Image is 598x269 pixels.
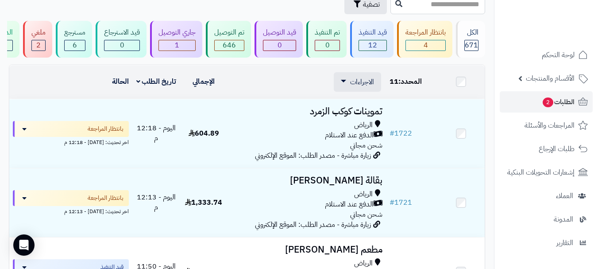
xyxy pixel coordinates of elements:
span: الأقسام والمنتجات [526,72,575,85]
span: شحن مجاني [350,209,382,220]
a: المدونة [500,209,593,230]
a: الإجمالي [193,76,215,87]
div: 0 [104,40,139,51]
span: الدفع عند الاستلام [325,199,374,210]
span: 646 [223,40,236,51]
span: المراجعات والأسئلة [525,119,575,132]
a: العملاء [500,185,593,207]
span: 2 [36,40,41,51]
a: الحالة [112,76,129,87]
a: جاري التوصيل 1 [148,21,204,58]
div: تم التنفيذ [315,27,340,38]
div: مسترجع [64,27,85,38]
span: 671 [465,40,478,51]
div: جاري التوصيل [158,27,196,38]
span: # [390,128,394,139]
span: الطلبات [542,96,575,108]
span: 11 [390,76,398,87]
a: قيد التوصيل 0 [253,21,305,58]
div: اخر تحديث: [DATE] - 12:13 م [13,206,129,215]
div: 6 [65,40,85,51]
a: قيد التنفيذ 12 [348,21,395,58]
span: 0 [120,40,124,51]
a: ملغي 2 [21,21,54,58]
div: 2 [32,40,45,51]
a: قيد الاسترجاع 0 [94,21,148,58]
a: مسترجع 6 [54,21,94,58]
a: #1722 [390,128,412,139]
div: 0 [315,40,340,51]
div: 12 [359,40,386,51]
a: طلبات الإرجاع [500,138,593,160]
span: 4 [424,40,428,51]
div: Open Intercom Messenger [13,234,35,256]
a: بانتظار المراجعة 4 [395,21,454,58]
a: تاريخ الطلب [136,76,177,87]
img: logo-2.png [538,24,590,43]
a: تم التوصيل 646 [204,21,253,58]
h3: بقالة [PERSON_NAME] [231,175,382,186]
h3: مطعم [PERSON_NAME] [231,245,382,255]
a: لوحة التحكم [500,44,593,66]
div: 0 [263,40,296,51]
span: الرياض [354,120,373,130]
span: 1 [175,40,179,51]
a: إشعارات التحويلات البنكية [500,162,593,183]
span: اليوم - 12:18 م [137,123,176,144]
div: المحدد: [390,77,434,87]
span: 0 [278,40,282,51]
a: المراجعات والأسئلة [500,115,593,136]
span: الاجراءات [350,77,374,87]
div: قيد الاسترجاع [104,27,140,38]
div: بانتظار المراجعة [405,27,446,38]
span: الرياض [354,189,373,199]
a: الطلبات2 [500,91,593,113]
a: تم التنفيذ 0 [305,21,348,58]
span: المدونة [554,213,573,226]
div: 4 [406,40,445,51]
span: شحن مجاني [350,140,382,151]
span: زيارة مباشرة - مصدر الطلب: الموقع الإلكتروني [255,219,371,230]
div: قيد التوصيل [263,27,296,38]
span: العملاء [556,190,573,202]
span: 604.89 [189,128,219,139]
a: الاجراءات [341,77,374,87]
span: التقارير [556,237,573,249]
div: 1 [159,40,195,51]
span: لوحة التحكم [542,49,575,61]
span: إشعارات التحويلات البنكية [507,166,575,179]
a: الكل671 [454,21,487,58]
span: اليوم - 12:13 م [137,192,176,213]
div: ملغي [31,27,46,38]
div: الكل [464,27,478,38]
div: اخر تحديث: [DATE] - 12:18 م [13,137,129,146]
div: 646 [215,40,244,51]
div: تم التوصيل [214,27,244,38]
h3: تموينات كوكب الزمرد [231,106,382,117]
span: 1,333.74 [185,197,222,208]
span: الرياض [354,258,373,269]
span: بانتظار المراجعة [88,125,123,133]
span: طلبات الإرجاع [539,143,575,155]
span: 2 [543,97,553,107]
span: الدفع عند الاستلام [325,130,374,140]
span: 6 [73,40,77,51]
div: قيد التنفيذ [359,27,387,38]
span: 12 [368,40,377,51]
span: 0 [325,40,330,51]
a: #1721 [390,197,412,208]
span: زيارة مباشرة - مصدر الطلب: الموقع الإلكتروني [255,150,371,161]
span: # [390,197,394,208]
a: التقارير [500,232,593,253]
span: بانتظار المراجعة [88,194,123,203]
